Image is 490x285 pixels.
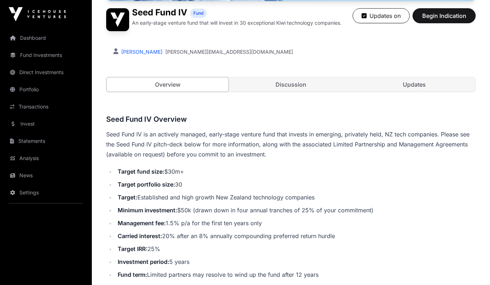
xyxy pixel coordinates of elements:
button: Begin Indication [413,9,476,24]
strong: Target fund size: [118,168,164,175]
li: 20% after an 8% annually compounding preferred return hurdle [116,231,476,241]
strong: Minimum investment: [118,207,177,214]
li: 5 years [116,257,476,267]
p: An early-stage venture fund that will invest in 30 exceptional Kiwi technology companies. [132,20,341,27]
strong: Fund term: [118,271,147,279]
li: $50k (drawn down in four annual tranches of 25% of your commitment) [116,206,476,216]
h1: Seed Fund IV [132,9,187,18]
strong: Carried interest: [118,233,162,240]
h3: Seed Fund IV Overview [106,114,476,125]
a: Fund Investments [6,47,86,63]
span: Fund [193,11,203,16]
a: Settings [6,185,86,201]
strong: Target IRR: [118,246,147,253]
a: [PERSON_NAME][EMAIL_ADDRESS][DOMAIN_NAME] [165,49,293,56]
a: Discussion [230,78,352,92]
li: 1.5% p/a for the first ten years only [116,218,476,228]
a: Analysis [6,150,86,166]
a: [PERSON_NAME] [120,49,162,55]
button: Updates on [353,9,410,24]
a: Updates [353,78,475,92]
a: Invest [6,116,86,132]
strong: Investment period: [118,259,169,266]
li: $30m+ [116,167,476,177]
strong: Management fee: [118,220,166,227]
p: Seed Fund IV is an actively managed, early-stage venture fund that invests in emerging, privately... [106,130,476,160]
li: 30 [116,180,476,190]
a: Portfolio [6,82,86,97]
strong: Target portfolio size: [118,181,175,188]
img: Seed Fund IV [106,9,129,32]
a: News [6,168,86,183]
a: Direct Investments [6,64,86,80]
strong: Target: [118,194,137,201]
a: Begin Indication [413,16,476,23]
a: Transactions [6,99,86,115]
a: Overview [106,77,229,92]
a: Statements [6,133,86,149]
nav: Tabs [107,78,475,92]
li: Established and high growth New Zealand technology companies [116,193,476,203]
li: 25% [116,244,476,254]
li: Limited partners may resolve to wind up the fund after 12 years [116,270,476,280]
img: Icehouse Ventures Logo [9,7,66,21]
a: Dashboard [6,30,86,46]
span: Begin Indication [421,12,467,20]
iframe: Chat Widget [454,251,490,285]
